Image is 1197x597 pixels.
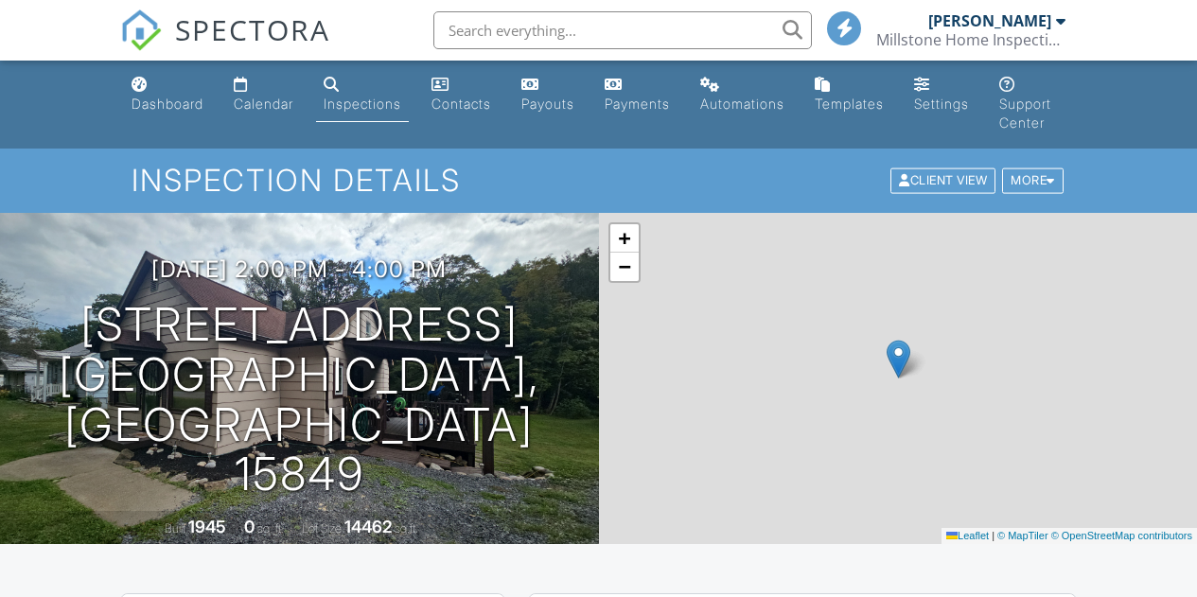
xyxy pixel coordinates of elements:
a: Payments [597,68,678,122]
img: The Best Home Inspection Software - Spectora [120,9,162,51]
div: Dashboard [132,96,203,112]
img: Marker [887,340,910,378]
span: SPECTORA [175,9,330,49]
a: Zoom in [610,224,639,253]
span: − [618,255,630,278]
span: sq.ft. [395,521,418,536]
a: Dashboard [124,68,211,122]
h1: Inspection Details [132,164,1065,197]
a: Zoom out [610,253,639,281]
a: Client View [889,172,1000,186]
div: Payouts [521,96,574,112]
div: Inspections [324,96,401,112]
a: Support Center [992,68,1074,141]
span: Lot Size [302,521,342,536]
a: © MapTiler [997,530,1048,541]
div: Support Center [999,96,1051,131]
div: Templates [815,96,884,112]
a: Templates [807,68,891,122]
h1: [STREET_ADDRESS] [GEOGRAPHIC_DATA], [GEOGRAPHIC_DATA] 15849 [30,300,569,500]
a: Contacts [424,68,499,122]
div: 0 [244,517,255,536]
div: 1945 [188,517,226,536]
a: © OpenStreetMap contributors [1051,530,1192,541]
div: 14462 [344,517,392,536]
span: sq. ft. [257,521,284,536]
a: Leaflet [946,530,989,541]
a: Calendar [226,68,301,122]
span: Built [165,521,185,536]
div: Automations [700,96,784,112]
span: | [992,530,995,541]
a: Payouts [514,68,582,122]
a: Settings [907,68,977,122]
div: More [1002,168,1064,194]
div: Settings [914,96,969,112]
div: Contacts [431,96,491,112]
span: + [618,226,630,250]
a: Automations (Basic) [693,68,792,122]
input: Search everything... [433,11,812,49]
a: Inspections [316,68,409,122]
div: Client View [890,168,995,194]
a: SPECTORA [120,26,330,65]
div: [PERSON_NAME] [928,11,1051,30]
div: Millstone Home Inspections [876,30,1065,49]
div: Calendar [234,96,293,112]
h3: [DATE] 2:00 pm - 4:00 pm [151,256,447,282]
div: Payments [605,96,670,112]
